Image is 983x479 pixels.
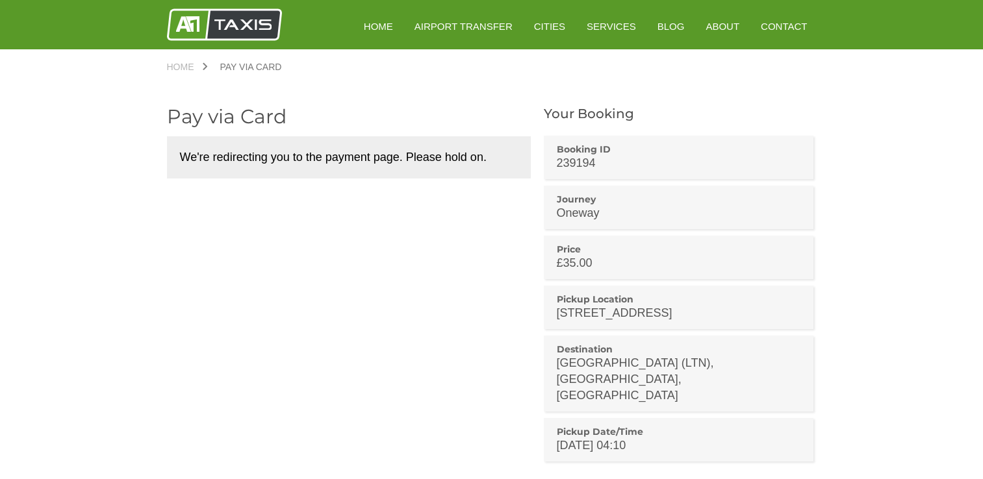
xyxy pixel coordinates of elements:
p: We're redirecting you to the payment page. Please hold on. [167,136,531,178]
h3: Destination [557,343,801,355]
a: Cities [525,10,574,42]
p: £ [557,255,801,271]
h3: Pickup Location [557,293,801,305]
h3: Journey [557,193,801,205]
a: About [696,10,748,42]
a: Pay via Card [207,62,295,71]
h3: Pickup Date/Time [557,426,801,437]
p: [GEOGRAPHIC_DATA] (LTN), [GEOGRAPHIC_DATA], [GEOGRAPHIC_DATA] [557,355,801,404]
h2: Your Booking [544,107,817,120]
span: 35.00 [563,256,593,269]
h2: Pay via Card [167,107,531,127]
span: Oneway [557,206,600,219]
h3: Booking ID [557,143,801,155]
a: Services [578,10,645,42]
span: 239194 [557,156,596,169]
a: Contact [752,10,816,42]
a: HOME [355,10,402,42]
a: Home [167,62,207,71]
a: Airport Transfer [405,10,522,42]
a: Blog [648,10,694,42]
h3: Price [557,243,801,255]
p: [STREET_ADDRESS] [557,305,801,321]
img: A1 Taxis [167,8,282,41]
p: [DATE] 04:10 [557,437,801,454]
